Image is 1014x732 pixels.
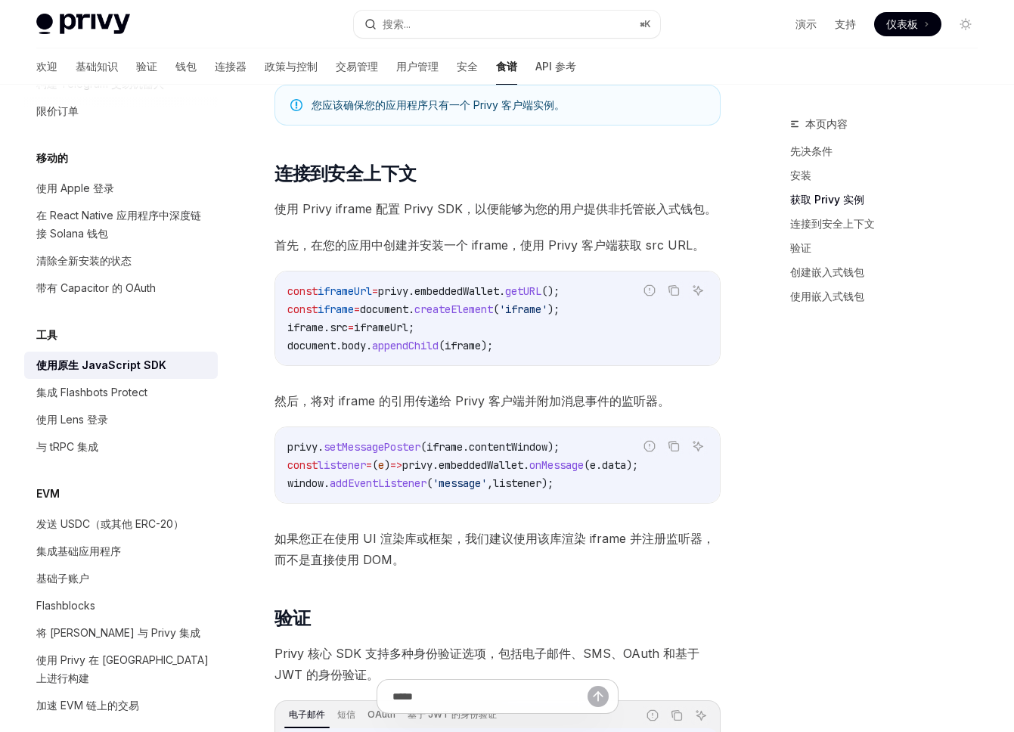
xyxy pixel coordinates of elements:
[265,48,318,85] a: 政策与控制
[330,476,426,490] span: addEventListener
[36,328,57,341] font: 工具
[626,458,638,472] span: );
[24,510,218,538] a: 发送 USDC（或其他 ERC-20）
[36,626,200,639] font: 将 [PERSON_NAME] 与 Privy 集成
[274,201,717,216] font: 使用 Privy iframe 配置 Privy SDK，以便能够为您的用户提供非托管嵌入式钱包。
[602,458,626,472] span: data
[499,284,505,298] span: .
[274,163,416,185] font: 连接到安全上下文
[287,339,336,352] span: document
[590,458,596,472] span: e
[664,281,684,300] button: 复制代码块中的内容
[790,260,990,284] a: 创建嵌入式钱包
[354,321,408,334] span: iframeUrl
[414,302,493,316] span: createElement
[36,487,60,500] font: EVM
[24,692,218,719] a: 加速 EVM 链上的交易
[318,440,324,454] span: .
[426,476,433,490] span: (
[372,458,378,472] span: (
[795,17,817,30] font: 演示
[287,284,318,298] span: const
[215,60,247,73] font: 连接器
[136,48,157,85] a: 验证
[584,458,590,472] span: (
[36,254,132,267] font: 清除全新安装的状态
[640,18,644,29] font: ⌘
[36,572,89,585] font: 基础子账户
[36,104,79,117] font: 限价订单
[499,302,547,316] span: 'iframe'
[336,60,378,73] font: 交易管理
[790,284,990,309] a: 使用嵌入式钱包
[24,565,218,592] a: 基础子账户
[175,60,197,73] font: 钱包
[547,302,560,316] span: );
[523,458,529,472] span: .
[24,202,218,247] a: 在 React Native 应用程序中深度链接 Solana 钱包
[342,339,366,352] span: body
[535,60,576,73] font: API 参考
[874,12,941,36] a: 仪表板
[290,99,302,111] svg: 笔记
[644,18,651,29] font: K
[372,339,439,352] span: appendChild
[439,339,445,352] span: (
[688,436,708,456] button: 询问人工智能
[76,48,118,85] a: 基础知识
[36,413,108,426] font: 使用 Lens 登录
[457,60,478,73] font: 安全
[805,117,848,130] font: 本页内容
[439,458,523,472] span: embeddedWallet
[354,302,360,316] span: =
[420,440,426,454] span: (
[287,440,318,454] span: privy
[76,60,118,73] font: 基础知识
[215,48,247,85] a: 连接器
[463,440,469,454] span: .
[402,458,433,472] span: privy
[274,531,715,567] font: 如果您正在使用 UI 渲染库或框架，我们建议使用该库渲染 iframe 并注册监听器，而不是直接使用 DOM。
[24,592,218,619] a: Flashblocks
[36,151,68,164] font: 移动的
[790,236,990,260] a: 验证
[664,436,684,456] button: 复制代码块中的内容
[886,17,918,30] font: 仪表板
[24,538,218,565] a: 集成基础应用程序
[24,98,218,125] a: 限价订单
[175,48,197,85] a: 钱包
[287,458,318,472] span: const
[36,181,114,194] font: 使用 Apple 登录
[954,12,978,36] button: 切换暗模式
[36,599,95,612] font: Flashblocks
[790,188,990,212] a: 获取 Privy 实例
[366,458,372,472] span: =
[366,339,372,352] span: .
[24,274,218,302] a: 带有 Capacitor 的 OAuth
[348,321,354,334] span: =
[36,48,57,85] a: 欢迎
[36,544,121,557] font: 集成基础应用程序
[136,60,157,73] font: 验证
[790,290,864,302] font: 使用嵌入式钱包
[688,281,708,300] button: 询问人工智能
[24,247,218,274] a: 清除全新安装的状态
[36,209,201,240] font: 在 React Native 应用程序中深度链接 Solana 钱包
[588,686,609,707] button: 发送消息
[36,358,166,371] font: 使用原生 JavaScript SDK
[36,60,57,73] font: 欢迎
[274,607,310,629] font: 验证
[324,440,420,454] span: setMessagePoster
[790,193,864,206] font: 获取 Privy 实例
[36,517,184,530] font: 发送 USDC（或其他 ERC-20）
[24,433,218,461] a: 与 tRPC 集成
[795,17,817,32] a: 演示
[396,48,439,85] a: 用户管理
[24,619,218,647] a: 将 [PERSON_NAME] 与 Privy 集成
[790,265,864,278] font: 创建嵌入式钱包
[408,302,414,316] span: .
[790,139,990,163] a: 先决条件
[433,476,487,490] span: 'message'
[790,217,875,230] font: 连接到安全上下文
[541,284,560,298] span: ();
